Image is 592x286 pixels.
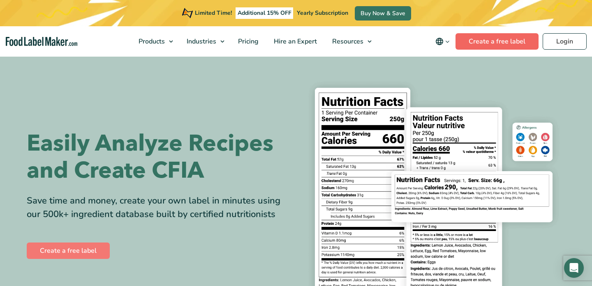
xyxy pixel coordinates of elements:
[236,7,294,19] span: Additional 15% OFF
[136,37,166,46] span: Products
[179,26,229,57] a: Industries
[355,6,411,21] a: Buy Now & Save
[271,37,318,46] span: Hire an Expert
[195,9,232,17] span: Limited Time!
[236,37,259,46] span: Pricing
[27,194,290,221] div: Save time and money, create your own label in minutes using our 500k+ ingredient database built b...
[27,130,290,184] h1: Easily Analyze Recipes and Create CFIA
[266,26,323,57] a: Hire an Expert
[564,258,584,278] div: Open Intercom Messenger
[27,243,110,259] a: Create a free label
[131,26,177,57] a: Products
[330,37,364,46] span: Resources
[456,33,539,50] a: Create a free label
[543,33,587,50] a: Login
[325,26,376,57] a: Resources
[231,26,264,57] a: Pricing
[184,37,217,46] span: Industries
[297,9,348,17] span: Yearly Subscription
